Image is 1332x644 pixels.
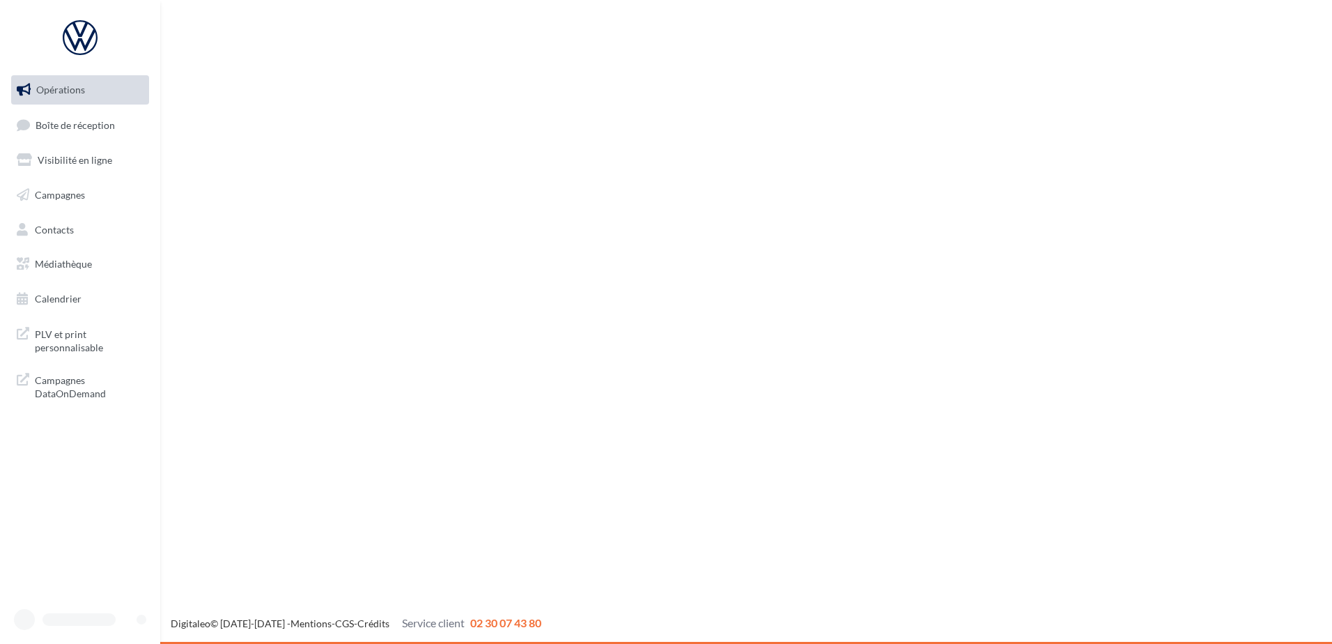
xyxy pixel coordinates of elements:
a: PLV et print personnalisable [8,319,152,360]
a: Contacts [8,215,152,245]
span: PLV et print personnalisable [35,325,144,355]
span: Boîte de réception [36,118,115,130]
span: © [DATE]-[DATE] - - - [171,618,541,629]
a: Médiathèque [8,250,152,279]
span: Campagnes [35,189,85,201]
span: Campagnes DataOnDemand [35,371,144,401]
a: Digitaleo [171,618,210,629]
span: Contacts [35,223,74,235]
span: Opérations [36,84,85,95]
a: Campagnes [8,181,152,210]
span: 02 30 07 43 80 [470,616,541,629]
a: Visibilité en ligne [8,146,152,175]
a: CGS [335,618,354,629]
a: Opérations [8,75,152,105]
a: Crédits [357,618,389,629]
a: Campagnes DataOnDemand [8,365,152,406]
a: Calendrier [8,284,152,314]
span: Calendrier [35,293,82,305]
a: Boîte de réception [8,110,152,140]
a: Mentions [291,618,332,629]
span: Visibilité en ligne [38,154,112,166]
span: Service client [402,616,465,629]
span: Médiathèque [35,258,92,270]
